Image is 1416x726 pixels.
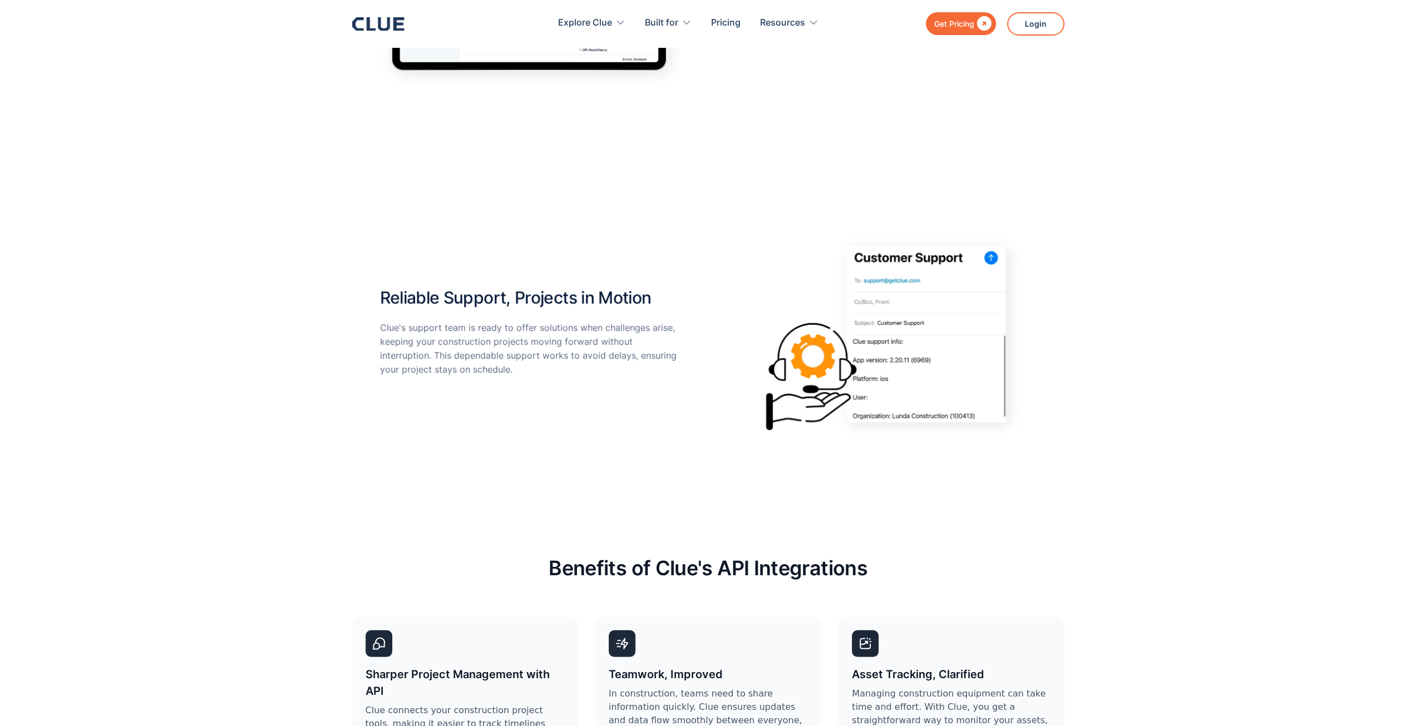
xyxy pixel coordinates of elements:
[934,17,974,31] div: Get Pricing
[974,17,991,31] div: 
[366,666,564,699] h3: Sharper Project Management with API
[852,666,1050,683] h3: Asset Tracking, Clarified
[558,6,612,41] div: Explore Clue
[711,6,741,41] a: Pricing
[760,6,805,41] div: Resources
[926,12,996,35] a: Get Pricing
[1007,12,1064,36] a: Login
[352,555,1064,581] h2: Benefits of Clue's API Integrations
[558,6,625,41] div: Explore Clue
[380,321,680,377] p: Clue's support team is ready to offer solutions when challenges arise, keeping your construction ...
[609,666,807,683] h3: Teamwork, Improved
[645,6,692,41] div: Built for
[380,278,680,307] h2: Reliable Support, Projects in Motion
[645,6,678,41] div: Built for
[760,6,818,41] div: Resources
[751,220,1022,446] img: Image showing customer support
